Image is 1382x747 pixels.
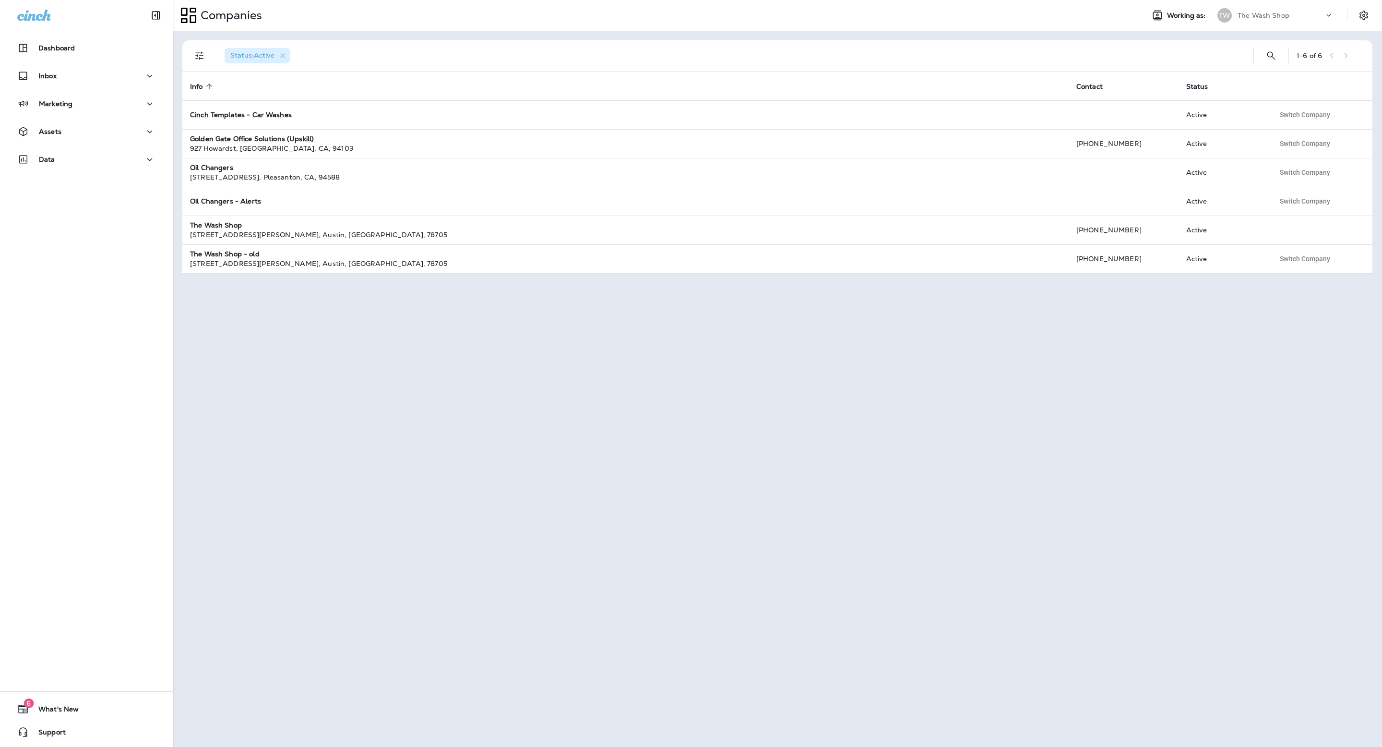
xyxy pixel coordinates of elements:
span: Status [1186,82,1221,91]
span: Status : Active [230,51,274,60]
td: Active [1179,158,1267,187]
strong: Cinch Templates - Car Washes [190,110,292,119]
button: Assets [10,122,163,141]
td: Active [1179,244,1267,273]
span: Info [190,83,203,91]
td: Active [1179,187,1267,216]
p: Dashboard [38,44,75,52]
div: TW [1217,8,1232,23]
button: Switch Company [1275,136,1335,151]
button: Data [10,150,163,169]
button: Switch Company [1275,194,1335,208]
div: 927 Howardst , [GEOGRAPHIC_DATA] , CA , 94103 [190,144,1061,153]
button: Dashboard [10,38,163,58]
span: 6 [24,699,34,708]
button: Inbox [10,66,163,85]
p: The Wash Shop [1238,12,1289,19]
strong: Oil Changers [190,163,233,172]
p: Inbox [38,72,57,80]
strong: The Wash Shop - old [190,250,260,258]
button: Marketing [10,94,163,113]
button: Settings [1355,7,1372,24]
button: Switch Company [1275,252,1335,266]
p: Marketing [39,100,72,108]
div: [STREET_ADDRESS][PERSON_NAME] , Austin , [GEOGRAPHIC_DATA] , 78705 [190,230,1061,240]
span: Switch Company [1280,140,1330,147]
button: Filters [190,46,209,65]
button: 6What's New [10,699,163,719]
button: Search Companies [1262,46,1281,65]
div: Status:Active [225,48,290,63]
span: Working as: [1167,12,1208,20]
td: Active [1179,100,1267,129]
button: Switch Company [1275,165,1335,180]
td: Active [1179,216,1267,244]
strong: The Wash Shop [190,221,242,229]
p: Data [39,156,55,163]
strong: Oil Changers - Alerts [190,197,261,205]
span: Switch Company [1280,255,1330,262]
span: Contact [1076,83,1103,91]
p: Companies [197,8,262,23]
strong: Golden Gate Office Solutions (Upskill) [190,134,314,143]
button: Support [10,723,163,742]
td: [PHONE_NUMBER] [1069,244,1179,273]
button: Collapse Sidebar [143,6,169,25]
td: [PHONE_NUMBER] [1069,129,1179,158]
p: Assets [39,128,61,135]
td: [PHONE_NUMBER] [1069,216,1179,244]
div: [STREET_ADDRESS] , Pleasanton , CA , 94588 [190,172,1061,182]
span: Info [190,82,215,91]
div: [STREET_ADDRESS][PERSON_NAME] , Austin , [GEOGRAPHIC_DATA] , 78705 [190,259,1061,268]
span: Switch Company [1280,198,1330,205]
span: Contact [1076,82,1115,91]
div: 1 - 6 of 6 [1297,52,1322,60]
span: Switch Company [1280,111,1330,118]
span: What's New [29,705,79,717]
span: Status [1186,83,1208,91]
span: Support [29,728,66,740]
button: Switch Company [1275,108,1335,122]
td: Active [1179,129,1267,158]
span: Switch Company [1280,169,1330,176]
